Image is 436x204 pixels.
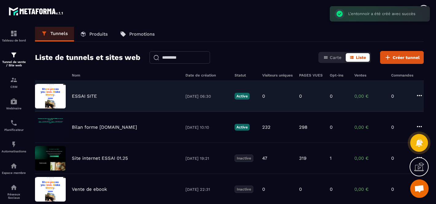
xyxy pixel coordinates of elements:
[380,51,424,64] button: Créer tunnel
[391,155,410,161] p: 0
[35,27,74,41] a: Tunnels
[299,124,307,130] p: 298
[185,156,228,161] p: [DATE] 19:21
[356,55,366,60] span: Liste
[346,53,370,62] button: Liste
[35,177,66,202] img: image
[2,107,26,110] p: Webinaire
[2,60,26,67] p: Tunnel de vente / Site web
[35,51,140,64] h2: Liste de tunnels et sites web
[10,51,18,59] img: formation
[185,73,228,77] h6: Date de création
[72,186,107,192] p: Vente de ebook
[235,155,253,162] p: Inactive
[262,155,267,161] p: 47
[185,125,228,130] p: [DATE] 10:10
[262,73,293,77] h6: Visiteurs uniques
[235,73,256,77] h6: Statut
[391,186,410,192] p: 0
[35,115,66,139] img: image
[393,54,420,61] span: Créer tunnel
[10,184,18,191] img: social-network
[354,124,385,130] p: 0,00 €
[10,162,18,170] img: automations
[354,155,385,161] p: 0,00 €
[10,76,18,84] img: formation
[299,93,302,99] p: 0
[74,27,114,41] a: Produits
[2,136,26,158] a: automationsautomationsAutomatisations
[2,25,26,47] a: formationformationTableau de bord
[35,84,66,108] img: image
[330,155,332,161] p: 1
[50,31,68,36] p: Tunnels
[72,93,97,99] p: ESSAI SITE
[185,94,228,99] p: [DATE] 06:30
[391,93,410,99] p: 0
[89,31,108,37] p: Produits
[354,73,385,77] h6: Ventes
[299,73,324,77] h6: PAGES VUES
[2,115,26,136] a: schedulerschedulerPlanificateur
[330,186,333,192] p: 0
[2,72,26,93] a: formationformationCRM
[129,31,155,37] p: Promotions
[35,146,66,171] img: image
[10,119,18,127] img: scheduler
[2,128,26,131] p: Planificateur
[391,124,410,130] p: 0
[299,186,302,192] p: 0
[235,124,250,131] p: Active
[9,6,64,17] img: logo
[2,158,26,179] a: automationsautomationsEspace membre
[235,186,253,193] p: Inactive
[2,150,26,153] p: Automatisations
[72,73,179,77] h6: Nom
[262,93,265,99] p: 0
[72,155,128,161] p: Site internet ESSAI 01.25
[114,27,161,41] a: Promotions
[10,30,18,37] img: formation
[410,179,429,198] a: Ouvrir le chat
[10,98,18,105] img: automations
[72,124,137,130] p: Bilan forme [DOMAIN_NAME]
[2,47,26,72] a: formationformationTunnel de vente / Site web
[330,55,341,60] span: Carte
[330,73,348,77] h6: Opt-ins
[330,124,333,130] p: 0
[2,93,26,115] a: automationsautomationsWebinaire
[354,186,385,192] p: 0,00 €
[185,187,228,192] p: [DATE] 22:31
[354,93,385,99] p: 0,00 €
[391,73,413,77] h6: Commandes
[262,186,265,192] p: 0
[2,85,26,88] p: CRM
[2,193,26,199] p: Réseaux Sociaux
[10,141,18,148] img: automations
[235,93,250,100] p: Active
[262,124,271,130] p: 232
[2,39,26,42] p: Tableau de bord
[299,155,306,161] p: 319
[320,53,345,62] button: Carte
[330,93,333,99] p: 0
[2,171,26,175] p: Espace membre
[2,179,26,204] a: social-networksocial-networkRéseaux Sociaux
